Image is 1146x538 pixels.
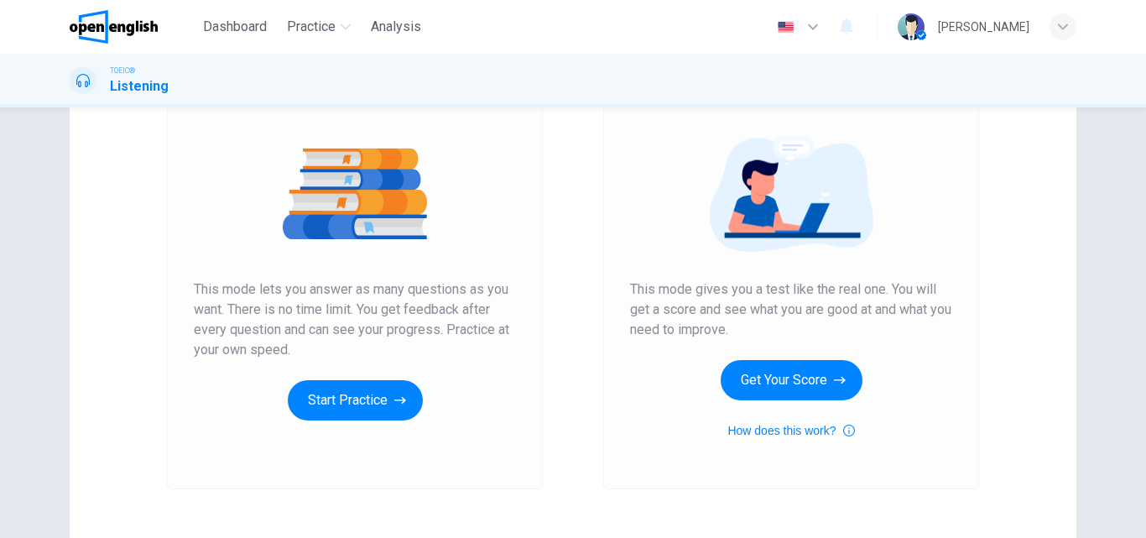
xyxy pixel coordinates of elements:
span: Dashboard [203,17,267,37]
button: Analysis [364,12,428,42]
span: Analysis [371,17,421,37]
img: OpenEnglish logo [70,10,158,44]
button: How does this work? [727,420,854,441]
span: This mode lets you answer as many questions as you want. There is no time limit. You get feedback... [194,279,516,360]
div: [PERSON_NAME] [938,17,1029,37]
button: Practice [280,12,357,42]
span: TOEIC® [110,65,135,76]
button: Start Practice [288,380,423,420]
span: This mode gives you a test like the real one. You will get a score and see what you are good at a... [630,279,952,340]
button: Get Your Score [721,360,862,400]
button: Dashboard [196,12,273,42]
a: OpenEnglish logo [70,10,196,44]
img: en [775,21,796,34]
img: Profile picture [898,13,925,40]
h1: Listening [110,76,169,97]
span: Practice [287,17,336,37]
